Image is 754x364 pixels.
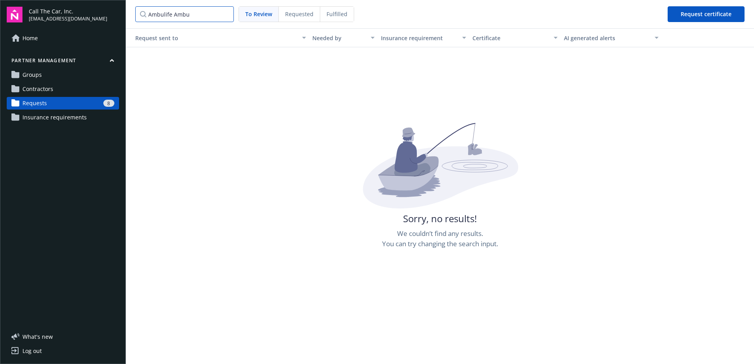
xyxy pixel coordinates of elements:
[472,34,549,42] div: Certificate
[245,10,272,18] span: To Review
[469,28,561,47] button: Certificate
[381,34,457,42] div: Insurance requirement
[7,83,119,95] a: Contractors
[7,69,119,81] a: Groups
[7,97,119,110] a: Requests8
[129,34,297,42] div: Request sent to
[22,97,47,110] span: Requests
[22,332,53,341] span: What ' s new
[564,34,650,42] div: AI generated alerts
[135,6,234,22] input: Search by...
[22,111,87,124] span: Insurance requirements
[22,32,38,45] span: Home
[403,212,477,225] span: Sorry, no results!
[7,57,119,67] button: Partner management
[309,28,378,47] button: Needed by
[7,332,65,341] button: What's new
[29,15,107,22] span: [EMAIL_ADDRESS][DOMAIN_NAME]
[7,7,22,22] img: navigator-logo.svg
[668,6,745,22] button: Request certificate
[312,34,366,42] div: Needed by
[397,228,483,239] span: We couldn’t find any results.
[327,10,347,18] span: Fulfilled
[22,345,42,357] div: Log out
[681,10,732,18] span: Request certificate
[22,83,53,95] span: Contractors
[561,28,662,47] button: AI generated alerts
[285,10,314,18] span: Requested
[29,7,119,22] button: Call The Car, Inc.[EMAIL_ADDRESS][DOMAIN_NAME]
[22,69,42,81] span: Groups
[7,111,119,124] a: Insurance requirements
[378,28,469,47] button: Insurance requirement
[29,7,107,15] span: Call The Car, Inc.
[103,100,114,107] div: 8
[382,239,498,249] span: You can try changing the search input.
[7,32,119,45] a: Home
